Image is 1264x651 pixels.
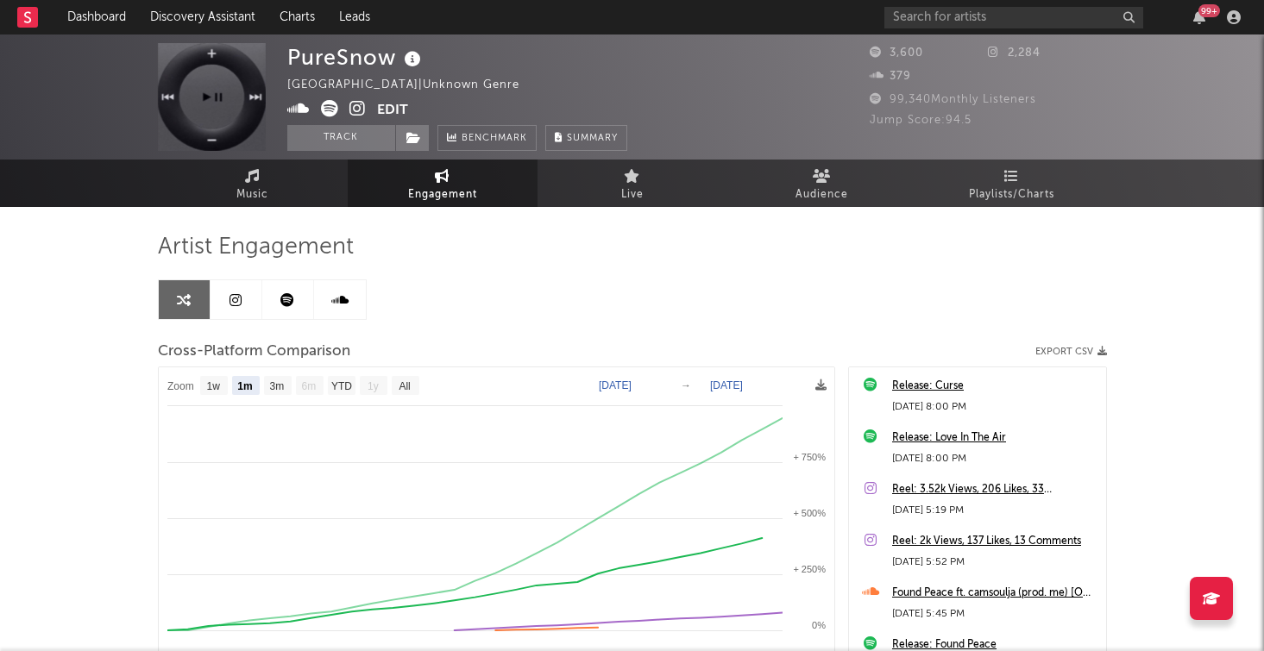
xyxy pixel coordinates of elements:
span: Audience [796,185,848,205]
div: [DATE] 5:45 PM [892,604,1097,624]
a: Reel: 3.52k Views, 206 Likes, 33 Comments [892,479,1097,500]
button: 99+ [1193,10,1205,24]
a: Engagement [348,160,538,207]
text: [DATE] [599,379,632,391]
div: 99 + [1198,4,1220,17]
button: Summary [545,125,627,151]
span: Engagement [408,185,477,205]
div: [DATE] 8:00 PM [892,397,1097,417]
button: Export CSV [1035,347,1107,357]
span: 379 [870,71,911,82]
span: 3,600 [870,47,923,59]
span: 2,284 [988,47,1041,59]
text: + 250% [793,564,826,574]
text: [DATE] [710,379,743,391]
text: 1w [206,380,220,392]
span: Music [236,185,268,205]
div: [DATE] 5:19 PM [892,500,1097,521]
span: Benchmark [462,128,527,149]
div: PureSnow [287,43,425,72]
div: [DATE] 8:00 PM [892,448,1097,469]
text: 0% [812,620,826,630]
span: Live [621,185,644,205]
a: Release: Love In The Air [892,428,1097,448]
a: Playlists/Charts [917,160,1107,207]
button: Edit [377,100,408,122]
a: Benchmark [437,125,537,151]
text: Zoom [167,380,194,392]
span: Jump Score: 94.5 [870,115,972,126]
text: 6m [301,380,316,392]
text: → [681,379,691,391]
span: Cross-Platform Comparison [158,341,350,362]
span: 99,340 Monthly Listeners [870,94,1036,105]
div: [DATE] 5:52 PM [892,552,1097,573]
a: Music [158,160,348,207]
text: 1m [237,380,252,392]
text: + 750% [793,452,826,462]
a: Release: Curse [892,376,1097,397]
a: Found Peace ft. camsoulja (prod. me) [ON ALL PLATS] [892,583,1097,604]
button: Track [287,125,395,151]
input: Search for artists [884,7,1143,28]
div: [GEOGRAPHIC_DATA] | Unknown Genre [287,75,539,96]
span: Summary [567,134,618,143]
a: Live [538,160,727,207]
span: Artist Engagement [158,237,354,258]
text: YTD [330,380,351,392]
a: Reel: 2k Views, 137 Likes, 13 Comments [892,531,1097,552]
text: 3m [269,380,284,392]
text: 1y [368,380,379,392]
text: + 500% [793,508,826,518]
span: Playlists/Charts [969,185,1054,205]
a: Audience [727,160,917,207]
text: All [399,380,410,392]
